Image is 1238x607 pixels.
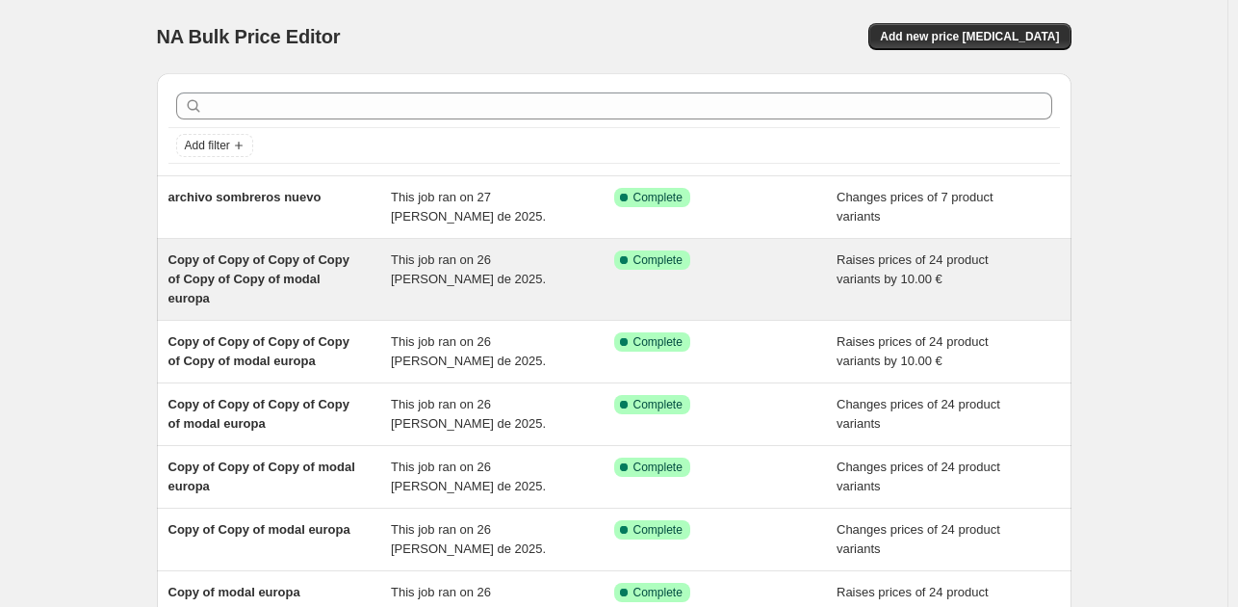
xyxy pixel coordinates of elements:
[837,397,1000,431] span: Changes prices of 24 product variants
[633,522,683,538] span: Complete
[157,26,341,47] span: NA Bulk Price Editor
[837,190,993,224] span: Changes prices of 7 product variants
[391,522,546,556] span: This job ran on 26 [PERSON_NAME] de 2025.
[633,334,683,350] span: Complete
[837,334,989,368] span: Raises prices of 24 product variants by 10.00 €
[880,29,1059,44] span: Add new price [MEDICAL_DATA]
[391,190,546,224] span: This job ran on 27 [PERSON_NAME] de 2025.
[633,397,683,412] span: Complete
[633,460,683,475] span: Complete
[168,460,355,493] span: Copy of Copy of Copy of modal europa
[168,522,350,537] span: Copy of Copy of modal europa
[837,252,989,286] span: Raises prices of 24 product variants by 10.00 €
[168,190,322,204] span: archivo sombreros nuevo
[868,23,1070,50] button: Add new price [MEDICAL_DATA]
[185,138,230,153] span: Add filter
[633,585,683,600] span: Complete
[168,397,349,431] span: Copy of Copy of Copy of Copy of modal europa
[168,334,349,368] span: Copy of Copy of Copy of Copy of Copy of modal europa
[391,252,546,286] span: This job ran on 26 [PERSON_NAME] de 2025.
[633,252,683,268] span: Complete
[633,190,683,205] span: Complete
[176,134,253,157] button: Add filter
[837,460,1000,493] span: Changes prices of 24 product variants
[391,397,546,431] span: This job ran on 26 [PERSON_NAME] de 2025.
[391,334,546,368] span: This job ran on 26 [PERSON_NAME] de 2025.
[168,252,349,305] span: Copy of Copy of Copy of Copy of Copy of Copy of modal europa
[837,522,1000,556] span: Changes prices of 24 product variants
[168,585,300,599] span: Copy of modal europa
[391,460,546,493] span: This job ran on 26 [PERSON_NAME] de 2025.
